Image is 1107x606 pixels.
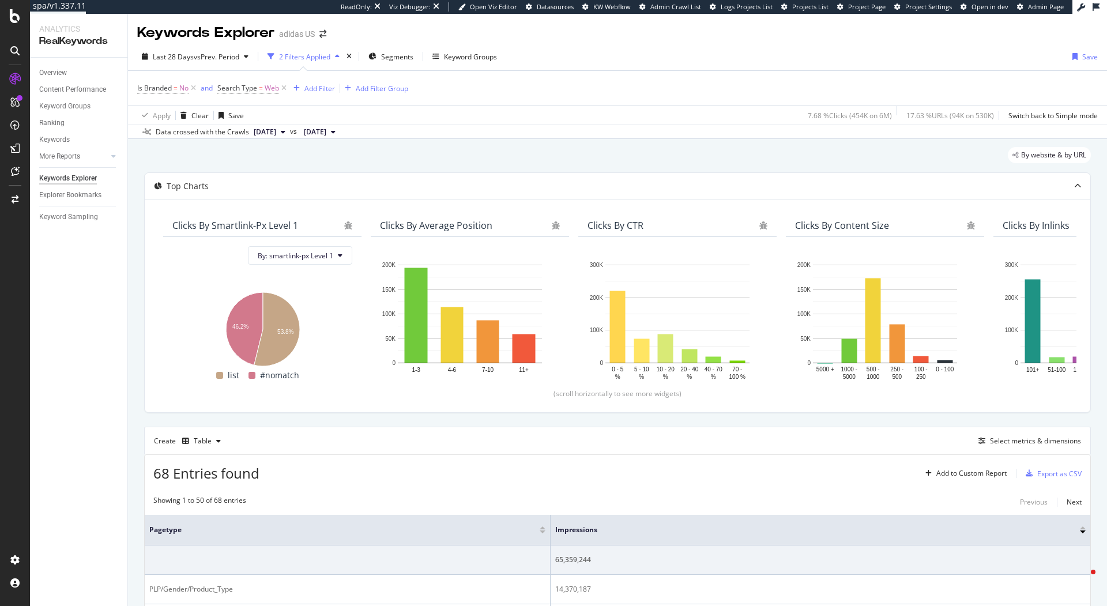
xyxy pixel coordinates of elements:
text: 1000 - [841,366,857,372]
div: Keyword Sampling [39,211,98,223]
button: Next [1067,495,1082,509]
text: 0 [392,360,396,366]
span: Project Settings [905,2,952,11]
div: Save [1082,52,1098,62]
iframe: Intercom live chat [1068,567,1095,594]
div: Explorer Bookmarks [39,189,101,201]
div: 65,359,244 [555,555,1086,565]
div: Showing 1 to 50 of 68 entries [153,495,246,509]
a: Admin Page [1017,2,1064,12]
text: 250 - [890,366,903,372]
span: Open Viz Editor [470,2,517,11]
a: More Reports [39,150,108,163]
text: % [639,374,644,380]
div: Keyword Groups [39,100,91,112]
button: By: smartlink-px Level 1 [248,246,352,265]
span: Last 28 Days [153,52,194,62]
svg: A chart. [380,259,560,382]
div: 14,370,187 [555,584,1086,594]
text: 100K [382,311,396,317]
div: Switch back to Simple mode [1008,111,1098,121]
button: Segments [364,47,418,66]
button: Export as CSV [1021,464,1082,483]
div: Data crossed with the Crawls [156,127,249,137]
a: Explorer Bookmarks [39,189,119,201]
span: By: smartlink-px Level 1 [258,251,333,261]
button: Save [1068,47,1098,66]
div: Viz Debugger: [389,2,431,12]
button: Add Filter [289,81,335,95]
button: Table [178,432,225,450]
span: Web [265,80,279,96]
span: Segments [381,52,413,62]
span: Datasources [537,2,574,11]
text: 46.2% [232,323,248,330]
a: Project Settings [894,2,952,12]
button: and [201,82,213,93]
text: 5 - 10 [634,366,649,372]
span: Search Type [217,83,257,93]
div: Ranking [39,117,65,129]
text: 100 - [914,366,928,372]
button: Add Filter Group [340,81,408,95]
div: 17.63 % URLs ( 94K on 530K ) [906,111,994,121]
text: 10 - 20 [657,366,675,372]
div: legacy label [1008,147,1091,163]
a: Keyword Groups [39,100,119,112]
div: adidas US [279,28,315,40]
button: Select metrics & dimensions [974,434,1081,448]
div: and [201,83,213,93]
div: Add Filter Group [356,84,408,93]
text: 500 [892,374,902,380]
div: (scroll horizontally to see more widgets) [159,389,1076,398]
span: Project Page [848,2,886,11]
span: 2025 Aug. 26th [254,127,276,137]
text: 20 - 40 [680,366,699,372]
div: bug [344,221,352,229]
div: Keywords [39,134,70,146]
span: Projects List [792,2,829,11]
div: bug [552,221,560,229]
div: Select metrics & dimensions [990,436,1081,446]
div: RealKeywords [39,35,118,48]
text: 100K [590,328,604,334]
text: 11+ [519,367,529,373]
text: 101+ [1026,367,1040,373]
button: [DATE] [299,125,340,139]
text: 100K [1005,328,1019,334]
text: 16-50 [1073,367,1088,373]
text: 4-6 [448,367,457,373]
span: #nomatch [260,368,299,382]
a: Overview [39,67,119,79]
a: Project Page [837,2,886,12]
span: No [179,80,189,96]
a: Open Viz Editor [458,2,517,12]
span: Is Branded [137,83,172,93]
svg: A chart. [795,259,975,382]
text: 250 [916,374,926,380]
span: = [259,83,263,93]
text: 0 - 100 [936,366,954,372]
span: vs Prev. Period [194,52,239,62]
text: 5000 + [816,366,834,372]
button: Apply [137,106,171,125]
svg: A chart. [172,287,352,368]
div: arrow-right-arrow-left [319,30,326,38]
div: Apply [153,111,171,121]
div: Clicks By CTR [588,220,643,231]
button: Previous [1020,495,1048,509]
div: Next [1067,497,1082,507]
button: Switch back to Simple mode [1004,106,1098,125]
div: Save [228,111,244,121]
text: 51-100 [1048,367,1066,373]
span: 68 Entries found [153,464,259,483]
div: Keywords Explorer [39,172,97,185]
text: 1-3 [412,367,420,373]
span: Admin Crawl List [650,2,701,11]
div: Overview [39,67,67,79]
div: ReadOnly: [341,2,372,12]
div: Clicks By Inlinks [1003,220,1070,231]
div: A chart. [588,259,767,382]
